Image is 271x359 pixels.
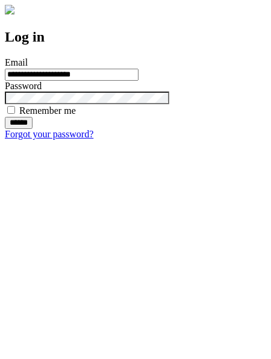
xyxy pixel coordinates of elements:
h2: Log in [5,29,266,45]
label: Remember me [19,105,76,116]
img: logo-4e3dc11c47720685a147b03b5a06dd966a58ff35d612b21f08c02c0306f2b779.png [5,5,14,14]
label: Email [5,57,28,67]
label: Password [5,81,42,91]
a: Forgot your password? [5,129,93,139]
